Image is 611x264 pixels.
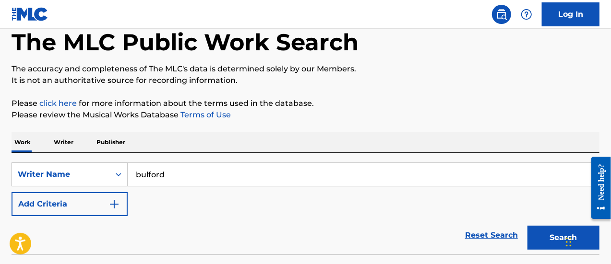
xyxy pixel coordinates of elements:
button: Add Criteria [12,192,128,216]
img: 9d2ae6d4665cec9f34b9.svg [108,198,120,210]
p: Please review the Musical Works Database [12,109,599,121]
a: Log In [542,2,599,26]
img: help [521,9,532,20]
button: Search [527,226,599,250]
a: Reset Search [460,225,523,246]
p: Work [12,132,34,152]
div: Writer Name [18,169,104,180]
a: Terms of Use [179,110,231,119]
p: The accuracy and completeness of The MLC's data is determined solely by our Members. [12,63,599,75]
p: Writer [51,132,76,152]
img: MLC Logo [12,7,48,21]
iframe: Chat Widget [563,218,611,264]
h1: The MLC Public Work Search [12,28,359,57]
form: Search Form [12,162,599,254]
a: click here [39,99,77,108]
img: search [496,9,507,20]
p: It is not an authoritative source for recording information. [12,75,599,86]
div: Drag [566,228,572,256]
iframe: Resource Center [584,149,611,226]
p: Publisher [94,132,128,152]
p: Please for more information about the terms used in the database. [12,98,599,109]
div: Help [517,5,536,24]
a: Public Search [492,5,511,24]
